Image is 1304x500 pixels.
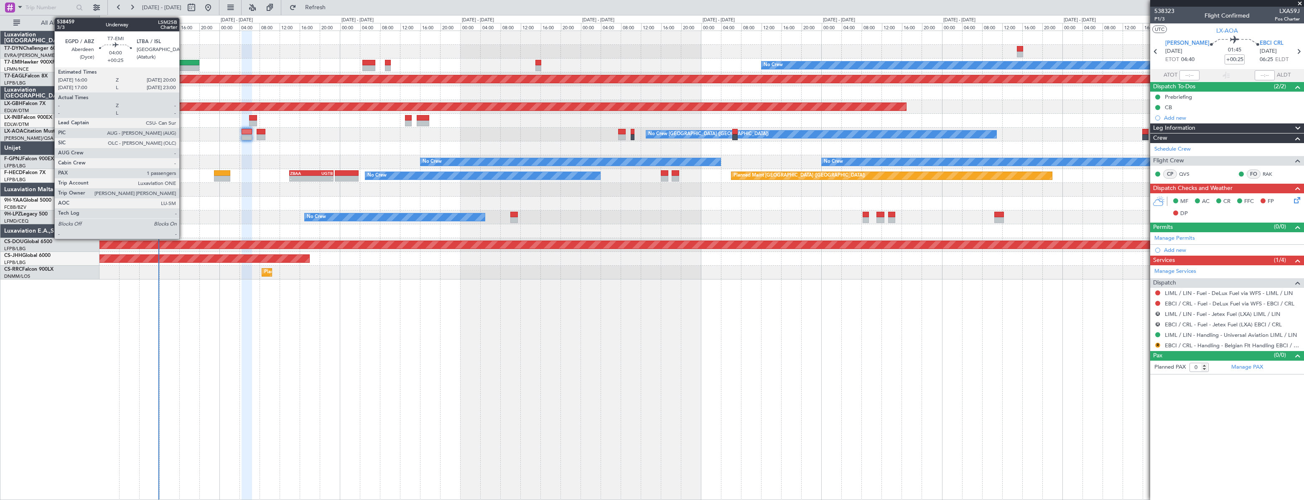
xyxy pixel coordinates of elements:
[681,23,701,31] div: 20:00
[25,1,74,14] input: Trip Number
[441,23,461,31] div: 20:00
[119,23,139,31] div: 04:00
[1165,47,1182,56] span: [DATE]
[782,23,802,31] div: 16:00
[1163,169,1177,179] div: CP
[1164,246,1300,254] div: Add new
[280,23,300,31] div: 12:00
[4,135,53,141] a: [PERSON_NAME]/QSA
[764,59,783,72] div: No Crew
[882,23,902,31] div: 12:00
[1165,342,1300,349] a: EBCI / CRL - Handling - Belgian Flt Handling EBCI / CRL
[461,23,481,31] div: 00:00
[741,23,762,31] div: 08:00
[1274,82,1286,91] span: (2/2)
[1223,197,1230,206] span: CR
[862,23,882,31] div: 08:00
[400,23,420,31] div: 12:00
[1202,197,1210,206] span: AC
[4,246,26,252] a: LFPB/LBG
[290,176,311,181] div: -
[298,5,333,10] span: Refresh
[320,23,340,31] div: 20:00
[1155,322,1160,327] button: R
[1042,23,1062,31] div: 20:00
[1179,170,1198,178] a: QVS
[1164,71,1177,79] span: ATOT
[1180,210,1188,218] span: DP
[360,23,380,31] div: 04:00
[159,23,179,31] div: 12:00
[1231,363,1263,372] a: Manage PAX
[842,23,862,31] div: 04:00
[802,23,822,31] div: 20:00
[1165,321,1282,328] a: EBCI / CRL - Fuel - Jetex Fuel (LXA) EBCI / CRL
[521,23,541,31] div: 12:00
[1153,133,1167,143] span: Crew
[4,239,24,244] span: CS-DOU
[982,23,1002,31] div: 08:00
[1153,278,1176,288] span: Dispatch
[1274,351,1286,359] span: (0/0)
[561,23,581,31] div: 20:00
[1153,184,1233,193] span: Dispatch Checks and Weather
[4,170,23,175] span: F-HECD
[179,23,199,31] div: 16:00
[621,23,641,31] div: 08:00
[1153,256,1175,265] span: Services
[260,23,280,31] div: 08:00
[4,108,29,114] a: EDLW/DTM
[1260,56,1273,64] span: 06:25
[61,156,199,168] div: Unplanned Maint [GEOGRAPHIC_DATA] ([GEOGRAPHIC_DATA])
[1165,104,1172,111] div: CB
[641,23,661,31] div: 12:00
[22,20,88,26] span: All Aircraft
[199,23,219,31] div: 20:00
[311,171,333,176] div: UGTB
[4,115,20,120] span: LX-INB
[4,198,23,203] span: 9H-YAA
[4,267,53,272] a: CS-RRCFalcon 900LX
[4,60,20,65] span: T7-EMI
[4,170,46,175] a: F-HECDFalcon 7X
[541,23,561,31] div: 16:00
[4,46,23,51] span: T7-DYN
[943,17,975,24] div: [DATE] - [DATE]
[340,23,360,31] div: 00:00
[1260,39,1284,48] span: EBCI CRL
[1179,70,1200,80] input: --:--
[1143,23,1163,31] div: 16:00
[4,80,26,86] a: LFPB/LBG
[1275,56,1289,64] span: ELDT
[4,253,22,258] span: CS-JHH
[139,23,159,31] div: 08:00
[1180,197,1188,206] span: MF
[1275,15,1300,23] span: Pos Charter
[4,52,56,59] a: EVRA/[PERSON_NAME]
[341,17,374,24] div: [DATE] - [DATE]
[4,163,26,169] a: LFPB/LBG
[307,211,326,223] div: No Crew
[4,60,55,65] a: T7-EMIHawker 900XP
[1165,310,1280,318] a: LIML / LIN - Fuel - Jetex Fuel (LXA) LIML / LIN
[1165,93,1192,100] div: Prebriefing
[823,17,855,24] div: [DATE] - [DATE]
[423,156,442,168] div: No Crew
[285,1,336,14] button: Refresh
[4,66,29,72] a: LFMN/NCE
[4,156,54,162] a: F-GPNJFalcon 900EX
[1153,82,1195,92] span: Dispatch To-Dos
[942,23,962,31] div: 00:00
[1247,169,1261,179] div: FO
[142,4,181,11] span: [DATE] - [DATE]
[380,23,400,31] div: 08:00
[762,23,782,31] div: 12:00
[1165,331,1297,338] a: LIML / LIN - Handling - Universal Aviation LIML / LIN
[4,212,48,217] a: 9H-LPZLegacy 500
[581,23,601,31] div: 00:00
[1228,46,1241,54] span: 01:45
[1022,23,1042,31] div: 16:00
[4,74,25,79] span: T7-EAGL
[703,17,735,24] div: [DATE] - [DATE]
[1277,71,1291,79] span: ALDT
